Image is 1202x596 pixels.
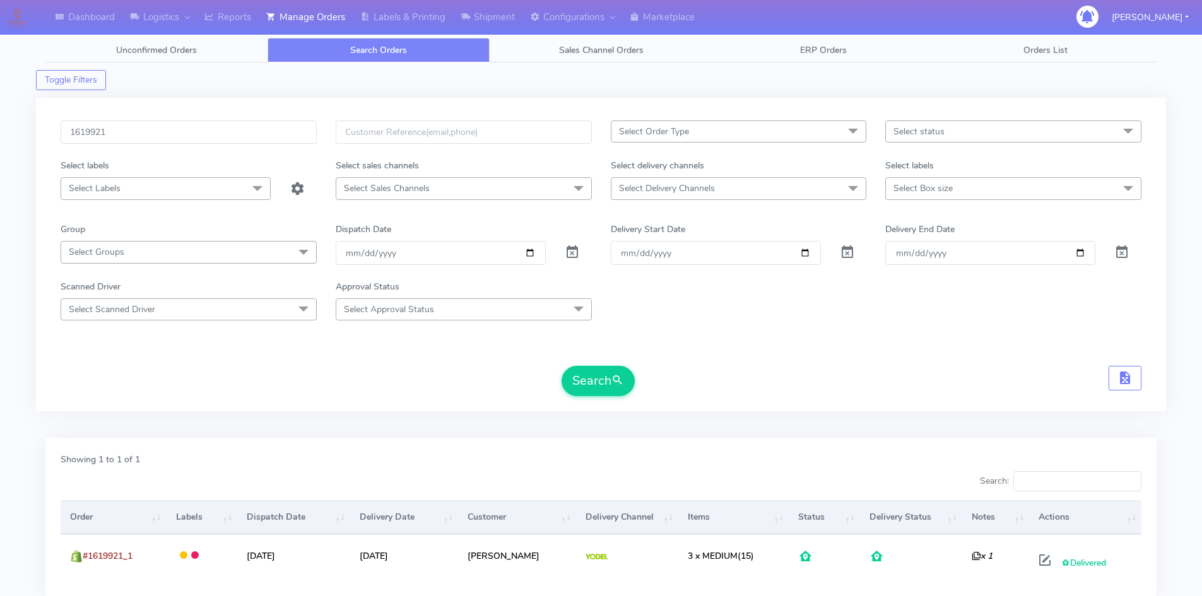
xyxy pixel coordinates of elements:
[611,159,704,172] label: Select delivery channels
[678,500,789,534] th: Items: activate to sort column ascending
[69,303,155,315] span: Select Scanned Driver
[83,550,133,562] span: #1619921_1
[619,126,689,137] span: Select Order Type
[61,159,109,172] label: Select labels
[1023,44,1068,56] span: Orders List
[70,550,83,563] img: shopify.png
[350,500,458,534] th: Delivery Date: activate to sort column ascending
[562,366,635,396] button: Search
[576,500,678,534] th: Delivery Channel: activate to sort column ascending
[619,182,715,194] span: Select Delivery Channels
[458,534,576,576] td: [PERSON_NAME]
[61,280,121,293] label: Scanned Driver
[885,159,934,172] label: Select labels
[1029,500,1141,534] th: Actions: activate to sort column ascending
[61,500,166,534] th: Order: activate to sort column ascending
[980,471,1141,491] label: Search:
[350,534,458,576] td: [DATE]
[45,38,1157,62] ul: Tabs
[237,500,350,534] th: Dispatch Date: activate to sort column ascending
[336,159,419,172] label: Select sales channels
[885,223,955,236] label: Delivery End Date
[336,280,399,293] label: Approval Status
[61,120,317,144] input: Order Id
[586,554,608,560] img: Yodel
[972,550,993,562] i: x 1
[69,182,121,194] span: Select Labels
[893,126,945,137] span: Select status
[69,246,124,258] span: Select Groups
[166,500,237,534] th: Labels: activate to sort column ascending
[688,550,738,562] span: 3 x MEDIUM
[789,500,860,534] th: Status: activate to sort column ascending
[61,223,85,236] label: Group
[800,44,847,56] span: ERP Orders
[336,120,592,144] input: Customer Reference(email,phone)
[688,550,754,562] span: (15)
[344,182,430,194] span: Select Sales Channels
[611,223,685,236] label: Delivery Start Date
[336,223,391,236] label: Dispatch Date
[350,44,407,56] span: Search Orders
[458,500,576,534] th: Customer: activate to sort column ascending
[1102,4,1198,30] button: [PERSON_NAME]
[1013,471,1141,491] input: Search:
[61,453,140,466] label: Showing 1 to 1 of 1
[962,500,1029,534] th: Notes: activate to sort column ascending
[1061,557,1106,569] span: Delivered
[344,303,434,315] span: Select Approval Status
[36,70,106,90] button: Toggle Filters
[559,44,644,56] span: Sales Channel Orders
[237,534,350,576] td: [DATE]
[860,500,962,534] th: Delivery Status: activate to sort column ascending
[116,44,197,56] span: Unconfirmed Orders
[893,182,953,194] span: Select Box size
